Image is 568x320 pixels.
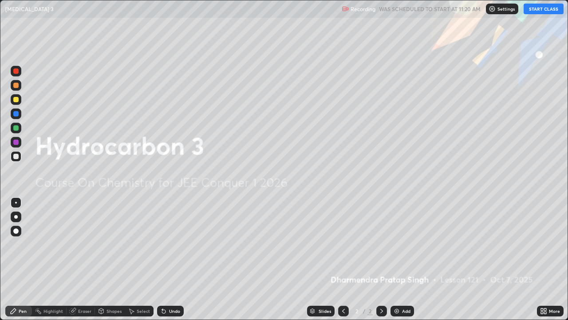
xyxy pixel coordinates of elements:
div: Pen [19,309,27,313]
p: Settings [497,7,515,11]
div: 2 [367,307,373,315]
p: Recording [351,6,375,12]
button: START CLASS [524,4,564,14]
div: 2 [352,308,361,314]
div: / [363,308,366,314]
div: Shapes [106,309,122,313]
div: More [549,309,560,313]
img: class-settings-icons [489,5,496,12]
div: Eraser [78,309,91,313]
div: Add [402,309,410,313]
p: [MEDICAL_DATA] 3 [5,5,54,12]
h5: WAS SCHEDULED TO START AT 11:20 AM [379,5,481,13]
div: Select [137,309,150,313]
img: add-slide-button [393,308,400,315]
div: Highlight [43,309,63,313]
img: recording.375f2c34.svg [342,5,349,12]
div: Slides [319,309,331,313]
div: Undo [169,309,180,313]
